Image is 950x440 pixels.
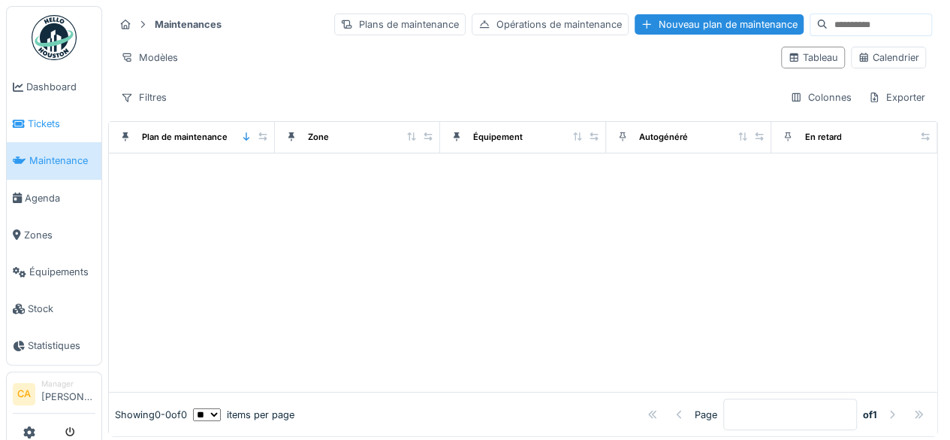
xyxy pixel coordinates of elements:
[7,180,101,217] a: Agenda
[193,408,294,422] div: items per page
[26,80,95,94] span: Dashboard
[472,14,629,35] div: Opérations de maintenance
[24,228,95,242] span: Zones
[25,191,95,205] span: Agenda
[32,15,77,60] img: Badge_color-CXgf-gQk.svg
[7,290,101,327] a: Stock
[28,338,95,353] span: Statistiques
[695,408,717,422] div: Page
[804,131,841,144] div: En retard
[7,68,101,105] a: Dashboard
[334,14,466,35] div: Plans de maintenance
[861,86,932,108] div: Exporter
[13,378,95,414] a: CA Manager[PERSON_NAME]
[29,153,95,168] span: Maintenance
[635,14,804,35] div: Nouveau plan de maintenance
[13,383,35,405] li: CA
[783,86,858,108] div: Colonnes
[639,131,688,144] div: Autogénéré
[788,50,838,65] div: Tableau
[149,17,228,32] strong: Maintenances
[308,131,329,144] div: Zone
[7,217,101,253] a: Zones
[115,408,187,422] div: Showing 0 - 0 of 0
[7,253,101,290] a: Équipements
[7,327,101,364] a: Statistiques
[7,105,101,142] a: Tickets
[41,378,95,390] div: Manager
[7,142,101,179] a: Maintenance
[114,47,185,68] div: Modèles
[114,86,173,108] div: Filtres
[41,378,95,411] li: [PERSON_NAME]
[28,302,95,316] span: Stock
[863,408,877,422] strong: of 1
[858,50,919,65] div: Calendrier
[28,117,95,131] span: Tickets
[142,131,228,144] div: Plan de maintenance
[473,131,523,144] div: Équipement
[29,265,95,279] span: Équipements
